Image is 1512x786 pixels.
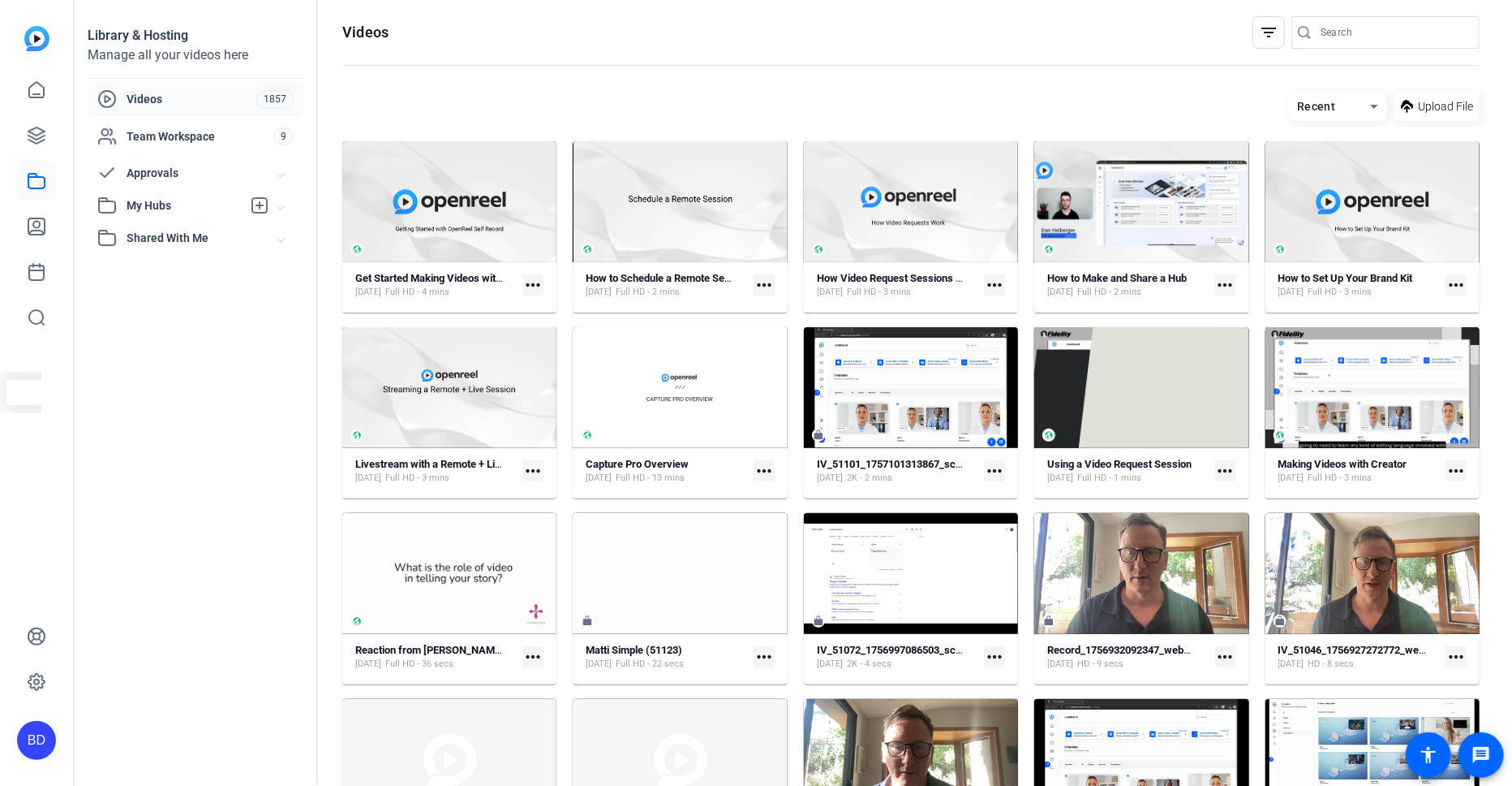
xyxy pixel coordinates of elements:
[817,644,977,656] strong: IV_51072_1756997086503_screen
[1278,658,1304,671] span: [DATE]
[1471,745,1491,765] mat-icon: message
[1418,98,1473,115] span: Upload File
[17,721,56,760] div: BD
[1215,274,1236,296] mat-icon: more_horiz
[24,26,49,51] img: blue-gradient.svg
[1077,472,1141,485] span: Full HD - 1 mins
[1308,658,1355,671] span: HD - 8 secs
[1278,458,1407,470] strong: Making Videos with Creator
[355,644,516,671] a: Reaction from [PERSON_NAME] - CSH[DATE]Full HD - 36 secs
[616,472,685,485] span: Full HD - 13 mins
[1321,23,1467,42] input: Search
[817,286,843,299] span: [DATE]
[1047,644,1208,671] a: Record_1756932092347_webcam[DATE]HD - 9 secs
[355,272,572,284] strong: Get Started Making Videos with Self Recording
[847,472,892,485] span: 2K - 2 mins
[1047,286,1073,299] span: [DATE]
[586,286,612,299] span: [DATE]
[355,458,516,485] a: Livestream with a Remote + Live Session[DATE]Full HD - 3 mins
[6,16,347,65] div: Help Center
[586,272,746,299] a: How to Schedule a Remote Session[DATE]Full HD - 2 mins
[1445,646,1467,667] mat-icon: more_horiz
[754,646,775,667] mat-icon: more_horiz
[1047,458,1192,470] strong: Using a Video Request Session
[1215,646,1236,667] mat-icon: more_horiz
[127,230,277,247] span: Shared With Me
[984,460,1005,482] mat-icon: more_horiz
[1259,23,1278,42] mat-icon: filter_list
[984,274,1005,296] mat-icon: more_horiz
[1215,460,1236,482] mat-icon: more_horiz
[847,286,911,299] span: Full HD - 3 mins
[586,644,682,656] strong: Matti Simple (51123)
[1278,286,1304,299] span: [DATE]
[127,91,256,107] span: Videos
[1047,458,1208,485] a: Using a Video Request Session[DATE]Full HD - 1 mins
[1047,658,1073,671] span: [DATE]
[1445,460,1467,482] mat-icon: more_horiz
[586,472,612,485] span: [DATE]
[817,458,977,470] strong: IV_51101_1757101313867_screen
[586,458,689,470] strong: Capture Pro Overview
[586,458,746,485] a: Capture Pro Overview[DATE]Full HD - 13 mins
[385,472,449,485] span: Full HD - 3 mins
[1047,272,1187,284] strong: How to Make and Share a Hub
[1047,472,1073,485] span: [DATE]
[817,472,843,485] span: [DATE]
[88,189,303,222] mat-expansion-panel-header: My Hubs
[24,30,45,51] img: module icon
[88,26,303,45] div: Library & Hosting
[616,286,680,299] span: Full HD - 2 mins
[127,165,277,182] span: Approvals
[586,644,746,671] a: Matti Simple (51123)[DATE]Full HD - 22 secs
[1308,286,1372,299] span: Full HD - 3 mins
[127,128,273,145] span: Team Workspace
[586,272,750,284] strong: How to Schedule a Remote Session
[522,274,543,296] mat-icon: more_horiz
[355,286,381,299] span: [DATE]
[1278,644,1445,656] strong: IV_51046_1756927272772_webcam
[817,272,977,299] a: How Video Request Sessions Work[DATE]Full HD - 3 mins
[355,272,516,299] a: Get Started Making Videos with Self Recording[DATE]Full HD - 4 mins
[817,272,980,284] strong: How Video Request Sessions Work
[355,644,534,656] strong: Reaction from [PERSON_NAME] - CSH
[817,658,843,671] span: [DATE]
[817,644,977,671] a: IV_51072_1756997086503_screen[DATE]2K - 4 secs
[6,8,347,317] div: Resource center home modules
[1278,644,1439,671] a: IV_51046_1756927272772_webcam[DATE]HD - 8 secs
[1077,658,1123,671] span: HD - 9 secs
[984,646,1005,667] mat-icon: more_horiz
[1419,745,1438,765] mat-icon: accessibility
[342,23,389,42] h1: Videos
[88,45,303,65] div: Manage all your videos here
[1308,472,1372,485] span: Full HD - 3 mins
[522,646,543,667] mat-icon: more_horiz
[1278,458,1439,485] a: Making Videos with Creator[DATE]Full HD - 3 mins
[754,460,775,482] mat-icon: more_horiz
[1077,286,1141,299] span: Full HD - 2 mins
[385,658,453,671] span: Full HD - 36 secs
[88,157,303,189] mat-expansion-panel-header: Approvals
[355,472,381,485] span: [DATE]
[88,222,303,254] mat-expansion-panel-header: Shared With Me
[817,458,977,485] a: IV_51101_1757101313867_screen[DATE]2K - 2 mins
[355,658,381,671] span: [DATE]
[385,286,449,299] span: Full HD - 4 mins
[1278,272,1439,299] a: How to Set Up Your Brand Kit[DATE]Full HD - 3 mins
[586,658,612,671] span: [DATE]
[847,658,891,671] span: 2K - 4 secs
[754,274,775,296] mat-icon: more_horiz
[1278,472,1304,485] span: [DATE]
[127,197,242,214] span: My Hubs
[1047,644,1204,656] strong: Record_1756932092347_webcam
[522,460,543,482] mat-icon: more_horiz
[256,90,294,108] span: 1857
[1297,100,1336,113] span: Recent
[1445,274,1467,296] mat-icon: more_horiz
[273,127,294,145] span: 9
[1278,272,1413,284] strong: How to Set Up Your Brand Kit
[355,458,546,470] strong: Livestream with a Remote + Live Session
[1394,92,1480,121] button: Upload File
[6,8,347,317] div: entering resource center home
[616,658,684,671] span: Full HD - 22 secs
